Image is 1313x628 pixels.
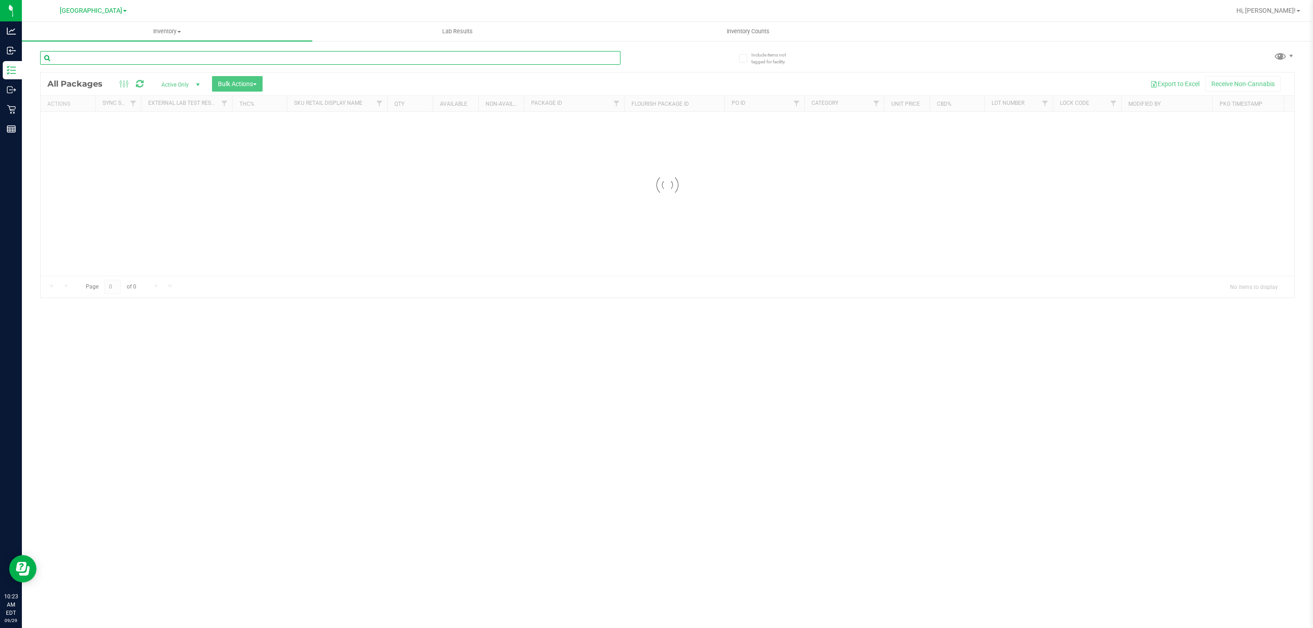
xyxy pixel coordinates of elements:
[1236,7,1296,14] span: Hi, [PERSON_NAME]!
[4,617,18,624] p: 09/29
[7,85,16,94] inline-svg: Outbound
[7,46,16,55] inline-svg: Inbound
[40,51,620,65] input: Search Package ID, Item Name, SKU, Lot or Part Number...
[22,27,312,36] span: Inventory
[7,124,16,134] inline-svg: Reports
[7,66,16,75] inline-svg: Inventory
[60,7,122,15] span: [GEOGRAPHIC_DATA]
[714,27,782,36] span: Inventory Counts
[751,51,797,65] span: Include items not tagged for facility
[22,22,312,41] a: Inventory
[312,22,603,41] a: Lab Results
[7,26,16,36] inline-svg: Analytics
[9,555,36,582] iframe: Resource center
[430,27,485,36] span: Lab Results
[7,105,16,114] inline-svg: Retail
[603,22,893,41] a: Inventory Counts
[4,592,18,617] p: 10:23 AM EDT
